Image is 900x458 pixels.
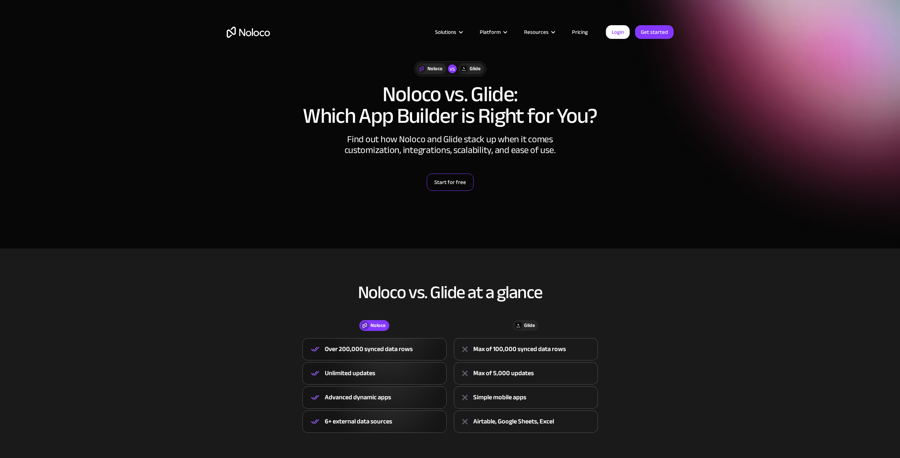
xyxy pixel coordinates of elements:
div: Simple mobile apps [473,392,526,403]
div: Advanced dynamic apps [325,392,391,403]
div: Platform [480,27,501,37]
a: home [227,27,270,38]
div: Solutions [435,27,456,37]
div: Noloco [427,65,443,73]
div: Max of 100,000 synced data rows [473,344,566,355]
div: Glide [524,322,535,329]
a: Pricing [563,27,597,37]
div: Platform [471,27,515,37]
div: Glide [470,65,480,73]
h1: Noloco vs. Glide: Which App Builder is Right for You? [227,84,674,127]
div: Max of 5,000 updates [473,368,534,379]
div: Unlimited updates [325,368,375,379]
div: Over 200,000 synced data rows [325,344,413,355]
a: Get started [635,25,674,39]
h2: Noloco vs. Glide at a glance [227,283,674,302]
div: Solutions [426,27,471,37]
a: Login [606,25,630,39]
div: Find out how Noloco and Glide stack up when it comes customization, integrations, scalability, an... [342,134,558,156]
a: Start for free [427,174,474,191]
div: Resources [515,27,563,37]
div: Noloco [371,322,386,329]
div: 6+ external data sources [325,416,392,427]
div: Airtable, Google Sheets, Excel [473,416,554,427]
div: vs [448,64,457,73]
div: Resources [524,27,549,37]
